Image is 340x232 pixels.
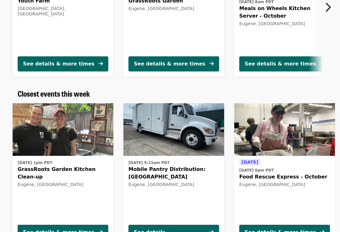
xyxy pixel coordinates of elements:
span: Mobile Pantry Distribution: [GEOGRAPHIC_DATA] [128,166,219,181]
div: Eugene, [GEOGRAPHIC_DATA] [128,6,219,11]
div: Eugene, [GEOGRAPHIC_DATA] [18,182,108,187]
div: See details & more times [23,60,94,68]
button: See details & more times [239,56,330,71]
a: Closest events this week [18,89,90,98]
img: Food Rescue Express - October organized by Food for Lane County [234,103,335,156]
time: [DATE] 6pm PDT [239,167,274,173]
span: [DATE] [241,160,258,165]
span: GrassRoots Garden Kitchen Clean-up [18,166,108,181]
div: See details & more times [245,60,316,68]
div: See details & more times [134,60,205,68]
span: Meals on Wheels Kitchen Server - October [239,5,330,20]
span: Closest events this week [18,88,90,99]
time: [DATE] 9:15am PDT [128,160,170,166]
span: Food Rescue Express - October [239,173,330,181]
div: Eugene, [GEOGRAPHIC_DATA] [239,21,330,26]
button: See details & more times [128,56,219,71]
i: chevron-right icon [325,1,331,13]
time: [DATE] 1pm PDT [18,160,52,166]
div: [GEOGRAPHIC_DATA], [GEOGRAPHIC_DATA] [18,6,108,17]
i: arrow-right icon [99,61,103,67]
img: Mobile Pantry Distribution: Bethel School District organized by Food for Lane County [123,103,224,156]
div: Closest events this week [13,89,327,98]
div: Eugene, [GEOGRAPHIC_DATA] [239,182,330,187]
img: GrassRoots Garden Kitchen Clean-up organized by Food for Lane County [13,103,113,156]
button: See details & more times [18,56,108,71]
div: Eugene, [GEOGRAPHIC_DATA] [128,182,219,187]
i: arrow-right icon [209,61,214,67]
